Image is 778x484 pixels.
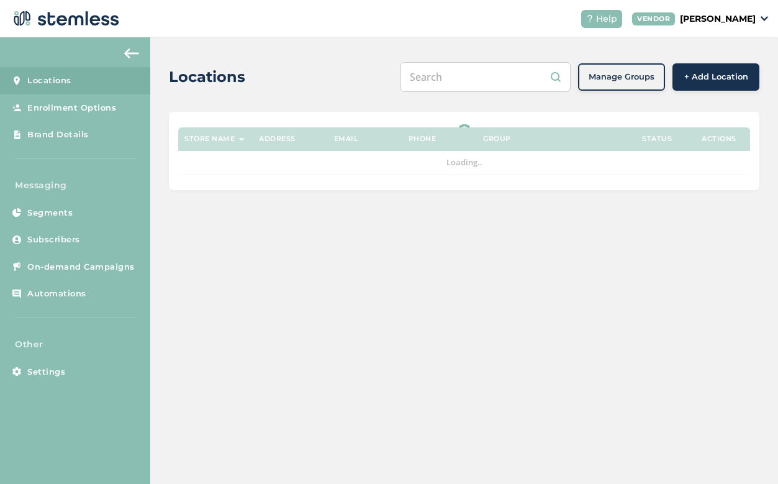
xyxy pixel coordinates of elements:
[27,288,86,300] span: Automations
[632,12,675,25] div: VENDOR
[761,16,768,21] img: icon_down-arrow-small-66adaf34.svg
[596,12,617,25] span: Help
[680,12,756,25] p: [PERSON_NAME]
[586,15,594,22] img: icon-help-white-03924b79.svg
[684,71,748,83] span: + Add Location
[716,424,778,484] iframe: Chat Widget
[27,207,73,219] span: Segments
[124,48,139,58] img: icon-arrow-back-accent-c549486e.svg
[27,234,80,246] span: Subscribers
[400,62,571,92] input: Search
[578,63,665,91] button: Manage Groups
[27,261,135,273] span: On-demand Campaigns
[27,129,89,141] span: Brand Details
[27,102,116,114] span: Enrollment Options
[672,63,759,91] button: + Add Location
[27,75,71,87] span: Locations
[27,366,65,378] span: Settings
[589,71,654,83] span: Manage Groups
[169,66,245,88] h2: Locations
[10,6,119,31] img: logo-dark-0685b13c.svg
